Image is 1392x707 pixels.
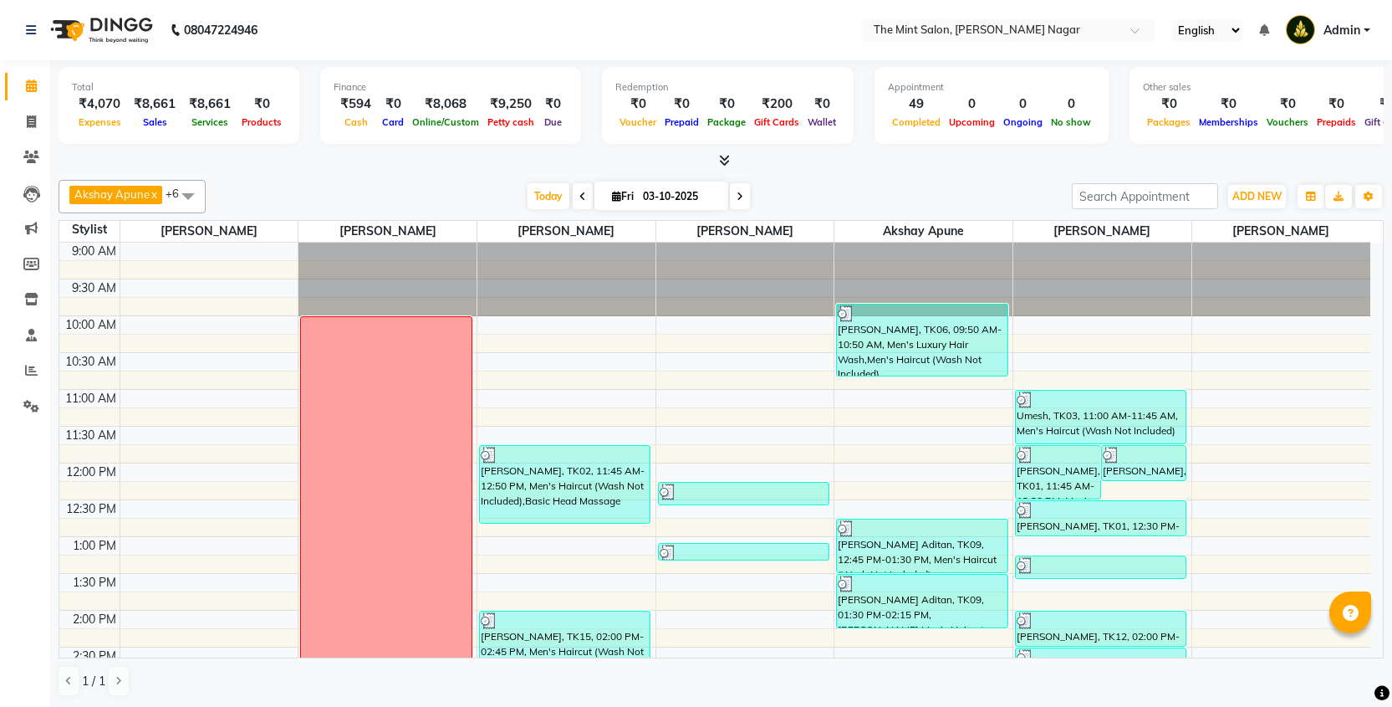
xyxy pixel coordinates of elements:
div: [PERSON_NAME], TK12, 02:00 PM-02:30 PM, [PERSON_NAME] [1016,612,1185,646]
span: Package [703,116,750,128]
div: 1:00 PM [69,537,120,555]
div: ₹0 [1313,95,1360,114]
div: Umesh, TK03, 11:00 AM-11:45 AM, Men's Haircut (Wash Not Included) [1016,391,1185,443]
div: [PERSON_NAME], TK15, 02:00 PM-02:45 PM, Men's Haircut (Wash Not Included) [480,612,650,664]
div: [PERSON_NAME], TK06, 09:50 AM-10:50 AM, Men's Luxury Hair Wash,Men's Haircut (Wash Not Included) [837,305,1007,376]
div: 2:30 PM [69,648,120,665]
span: Completed [888,116,945,128]
div: Stylist [59,221,120,238]
span: [PERSON_NAME] [477,221,655,242]
div: ₹0 [660,95,703,114]
div: [PERSON_NAME], TK01, 01:15 PM-01:35 PM, Basic Head Massage [1016,556,1185,578]
div: ₹0 [703,95,750,114]
div: [PERSON_NAME], TK12, 02:30 PM-03:15 PM, Men's Haircut (Wash Not Included) [1016,648,1185,701]
span: Upcoming [945,116,999,128]
div: 0 [999,95,1047,114]
div: 1:30 PM [69,574,120,592]
span: Fri [608,190,638,202]
div: ₹594 [334,95,378,114]
div: ₹0 [1195,95,1262,114]
div: 0 [1047,95,1095,114]
span: Today [528,183,569,209]
span: Ongoing [999,116,1047,128]
span: Wallet [803,116,840,128]
div: Appointment [888,80,1095,95]
div: ₹0 [615,95,660,114]
div: 9:00 AM [69,243,120,260]
div: 2:00 PM [69,611,120,628]
img: logo [43,7,157,54]
input: 2025-10-03 [638,184,721,209]
span: Cash [340,116,372,128]
div: Redemption [615,80,840,95]
div: ₹4,070 [72,95,127,114]
span: [PERSON_NAME] [298,221,477,242]
div: 10:30 AM [62,353,120,371]
div: [PERSON_NAME], TK03, 11:45 AM-12:15 PM, [PERSON_NAME] [1102,446,1186,480]
span: Expenses [74,116,125,128]
span: No show [1047,116,1095,128]
div: ₹0 [237,95,286,114]
span: [PERSON_NAME] [1192,221,1370,242]
span: Prepaids [1313,116,1360,128]
div: ₹0 [1143,95,1195,114]
button: ADD NEW [1228,185,1286,208]
span: [PERSON_NAME] [1013,221,1191,242]
div: ₹0 [1262,95,1313,114]
div: 12:00 PM [63,464,120,481]
div: ₹9,250 [483,95,538,114]
a: x [150,187,157,201]
span: Online/Custom [408,116,483,128]
span: Due [540,116,566,128]
input: Search Appointment [1072,183,1218,209]
div: ₹0 [378,95,408,114]
span: +6 [166,187,191,200]
span: Akshay Apune [834,221,1012,242]
div: [PERSON_NAME], TK01, 11:45 AM-12:30 PM, Men's Haircut (Wash Not Included) [1016,446,1100,499]
div: ₹200 [750,95,803,114]
span: Sales [139,116,171,128]
div: 10:00 AM [62,316,120,334]
div: ₹8,661 [127,95,182,114]
img: Admin [1286,15,1315,44]
span: Services [187,116,232,128]
b: 08047224946 [184,7,257,54]
div: [PERSON_NAME], TK01, 12:30 PM-01:00 PM, [PERSON_NAME] [1016,501,1185,535]
span: Vouchers [1262,116,1313,128]
span: Card [378,116,408,128]
div: 12:30 PM [63,500,120,518]
div: ₹8,661 [182,95,237,114]
span: Products [237,116,286,128]
div: [PERSON_NAME] Aditan, TK09, 01:30 PM-02:15 PM, [PERSON_NAME],Men's Haircut (Wash Not Included),Me... [837,575,1007,628]
div: ₹8,068 [408,95,483,114]
div: 49 [888,95,945,114]
span: 1 / 1 [82,673,105,690]
div: [PERSON_NAME], TK10, 01:05 PM-01:20 PM, Women's Hair Wash (Only Wash) [659,544,829,560]
span: Memberships [1195,116,1262,128]
span: ADD NEW [1232,190,1282,202]
div: [PERSON_NAME], TK02, 11:45 AM-12:50 PM, Men's Haircut (Wash Not Included),Basic Head Massage [480,446,650,523]
span: Akshay Apune [74,187,150,201]
div: 11:00 AM [62,390,120,407]
span: [PERSON_NAME] [120,221,298,242]
span: Prepaid [660,116,703,128]
div: Finance [334,80,568,95]
span: Packages [1143,116,1195,128]
div: Total [72,80,286,95]
span: Voucher [615,116,660,128]
div: 9:30 AM [69,279,120,297]
div: ₹0 [538,95,568,114]
span: Gift Cards [750,116,803,128]
span: [PERSON_NAME] [656,221,834,242]
span: Petty cash [483,116,538,128]
div: [PERSON_NAME] Aditan, TK09, 12:45 PM-01:30 PM, Men's Haircut (Wash Not Included) [837,520,1007,572]
div: ₹0 [803,95,840,114]
div: 11:30 AM [62,427,120,444]
span: Admin [1323,22,1360,39]
div: [PERSON_NAME], TK10, 12:15 PM-12:35 PM, Basic Head Massage [659,483,829,505]
div: 0 [945,95,999,114]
